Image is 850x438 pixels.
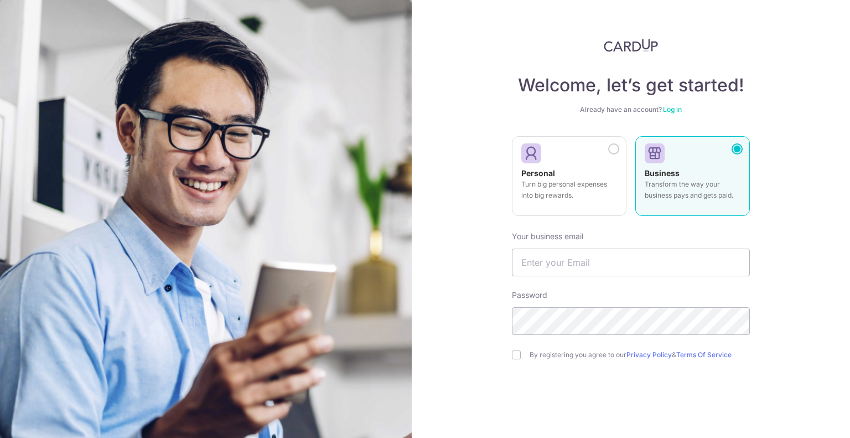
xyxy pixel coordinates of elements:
[547,382,715,425] iframe: reCAPTCHA
[512,105,750,114] div: Already have an account?
[626,351,672,359] a: Privacy Policy
[676,351,732,359] a: Terms Of Service
[663,105,682,114] a: Log in
[512,290,547,301] label: Password
[530,351,750,359] label: By registering you agree to our &
[645,179,740,201] p: Transform the way your business pays and gets paid.
[521,179,617,201] p: Turn big personal expenses into big rewards.
[521,168,555,178] strong: Personal
[635,136,750,223] a: Business Transform the way your business pays and gets paid.
[645,168,680,178] strong: Business
[604,39,658,52] img: CardUp Logo
[512,136,626,223] a: Personal Turn big personal expenses into big rewards.
[512,231,583,242] label: Your business email
[512,249,750,276] input: Enter your Email
[512,74,750,96] h4: Welcome, let’s get started!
